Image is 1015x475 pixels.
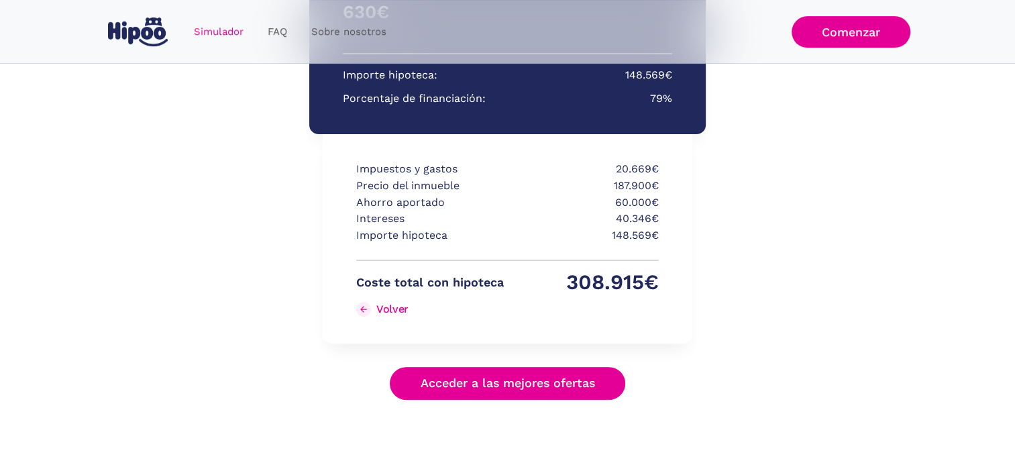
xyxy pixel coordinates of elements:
p: Intereses [356,211,504,227]
p: 148.569€ [625,67,672,84]
p: 60.000€ [511,195,659,211]
a: Acceder a las mejores ofertas [390,367,626,400]
p: Porcentaje de financiación: [343,91,486,107]
p: Precio del inmueble [356,178,504,195]
p: 308.915€ [511,274,659,291]
a: Comenzar [792,16,910,48]
a: Simulador [182,19,256,45]
p: Impuestos y gastos [356,161,504,178]
p: Importe hipoteca: [343,67,437,84]
a: home [105,12,171,52]
p: Ahorro aportado [356,195,504,211]
p: Importe hipoteca [356,227,504,244]
p: Coste total con hipoteca [356,274,504,291]
p: 148.569€ [511,227,659,244]
p: 40.346€ [511,211,659,227]
a: Volver [356,299,504,320]
p: 187.900€ [511,178,659,195]
p: 79% [650,91,672,107]
p: 20.669€ [511,161,659,178]
a: FAQ [256,19,299,45]
a: Sobre nosotros [299,19,398,45]
div: Volver [376,303,409,315]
